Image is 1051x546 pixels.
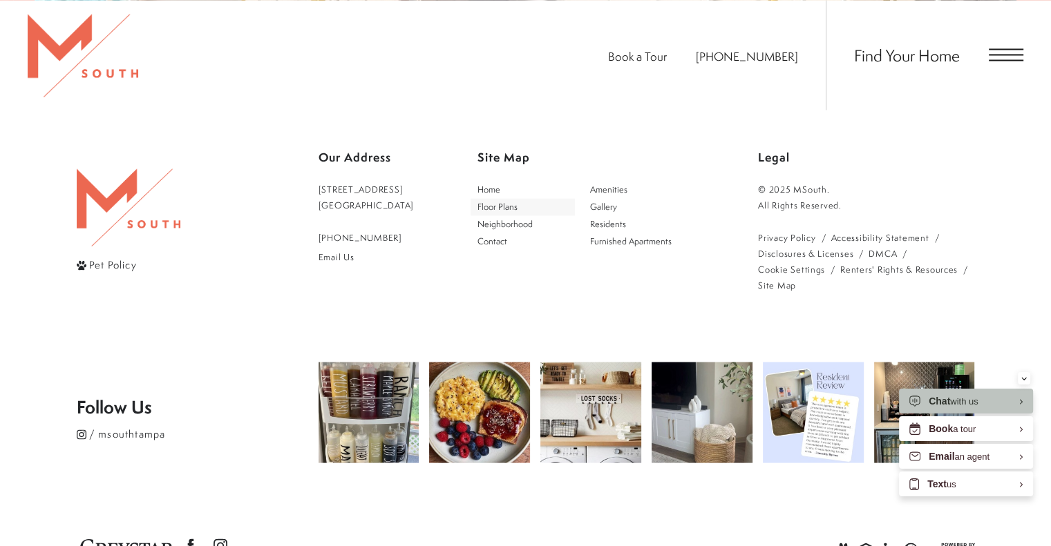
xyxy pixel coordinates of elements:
[319,181,415,213] a: Get Directions to 5110 South Manhattan Avenue Tampa, FL 33611
[583,215,688,233] a: Go to Residents
[608,48,667,64] a: Book a Tour
[758,181,975,197] p: © 2025 MSouth.
[477,200,518,212] span: Floor Plans
[77,168,180,246] img: MSouth
[590,200,617,212] span: Gallery
[758,245,853,261] a: Local and State Disclosures and License Information
[840,261,958,277] a: Renters' Rights & Resources
[758,277,796,293] a: Website Site Map
[28,14,138,97] img: MSouth
[471,233,575,250] a: Go to Contact
[583,198,688,215] a: Go to Gallery
[429,362,530,462] img: Breakfast is the most important meal of the day! 🥞☕ Start your morning off right with something d...
[590,217,626,229] span: Residents
[758,144,975,170] p: Legal
[652,362,752,462] img: Keep your blankets organized and your space stylish! 🧺 A simple basket brings both function and w...
[319,229,415,245] a: Call Us
[763,362,864,462] img: Come see what all the hype is about! Get your new home today! #msouthtampa #movenow #thankful #be...
[319,144,415,170] p: Our Address
[471,198,575,215] a: Go to Floor Plans
[583,233,688,250] a: Go to Furnished Apartments (opens in a new tab)
[831,229,929,245] a: Accessibility Statement
[854,43,960,66] a: Find Your Home
[319,231,402,243] span: [PHONE_NUMBER]
[758,261,825,277] a: Cookie Settings
[989,48,1023,61] button: Open Menu
[477,144,694,170] p: Site Map
[319,248,415,264] a: Email Us
[471,181,688,250] div: Main
[758,229,815,245] a: Greystar privacy policy
[477,183,500,195] span: Home
[319,362,419,462] img: Keeping it clean and convenient! 🍶💡 Labeled squeeze bottles make condiments easy to grab and keep...
[758,197,975,213] p: All Rights Reserved.
[77,425,319,442] a: Follow msouthtampa on Instagram
[89,427,166,441] span: / msouthtampa
[477,217,533,229] span: Neighborhood
[874,362,975,462] img: Happy National Coffee Day!! Come get a cup. #msouthtampa #nationalcoffeday #tistheseason #coffeeo...
[590,183,627,195] span: Amenities
[540,362,641,462] img: Laundry day just got a little more organized! 🧦✨ A 'lost sock' station keeps those solo socks in ...
[696,48,798,64] a: Call Us at 813-570-8014
[869,245,897,261] a: Greystar DMCA policy
[77,398,319,415] p: Follow Us
[471,181,575,198] a: Go to Home
[590,235,672,246] span: Furnished Apartments
[696,48,798,64] span: [PHONE_NUMBER]
[477,235,507,246] span: Contact
[583,181,688,198] a: Go to Amenities
[471,215,575,233] a: Go to Neighborhood
[89,257,137,272] span: Pet Policy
